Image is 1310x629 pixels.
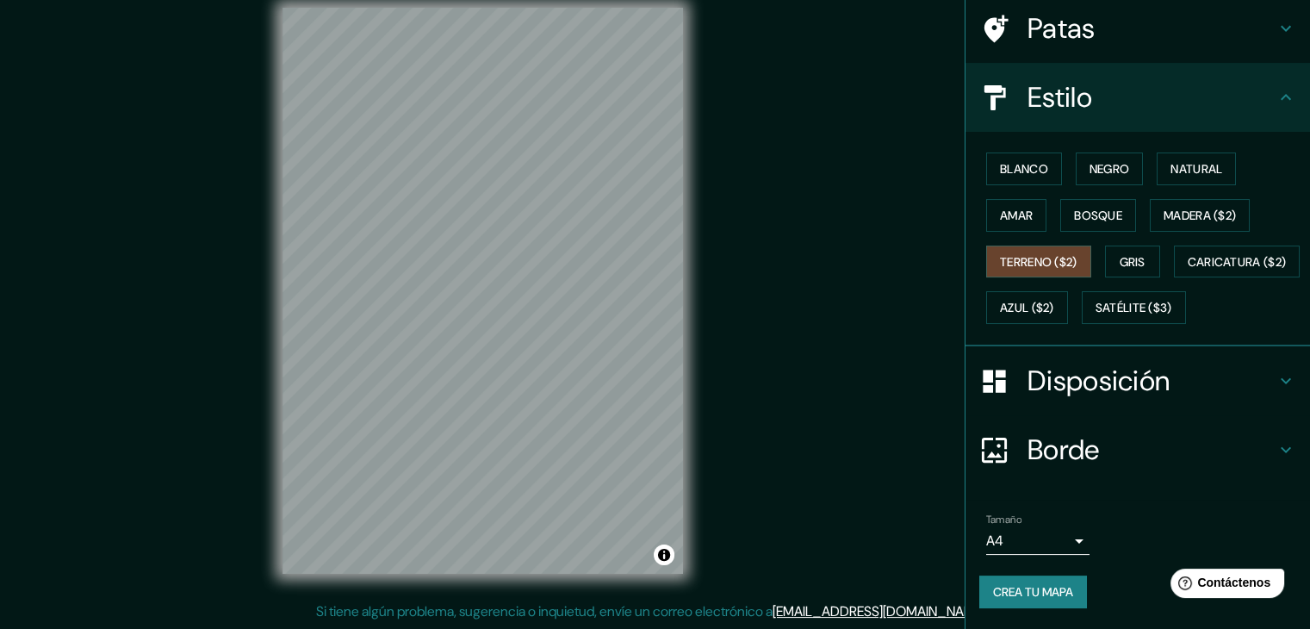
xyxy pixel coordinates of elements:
[1074,208,1122,223] font: Bosque
[1157,153,1236,185] button: Natural
[965,346,1310,415] div: Disposición
[1000,208,1033,223] font: Amar
[1157,562,1291,610] iframe: Lanzador de widgets de ayuda
[1120,254,1145,270] font: Gris
[1170,161,1222,177] font: Natural
[1028,79,1092,115] font: Estilo
[316,602,773,620] font: Si tiene algún problema, sugerencia o inquietud, envíe un correo electrónico a
[1096,301,1172,316] font: Satélite ($3)
[1164,208,1236,223] font: Madera ($2)
[1028,10,1096,47] font: Patas
[1150,199,1250,232] button: Madera ($2)
[986,532,1003,550] font: A4
[1028,432,1100,468] font: Borde
[986,153,1062,185] button: Blanco
[1076,153,1144,185] button: Negro
[1000,301,1054,316] font: Azul ($2)
[1090,161,1130,177] font: Negro
[993,584,1073,600] font: Crea tu mapa
[965,63,1310,132] div: Estilo
[979,576,1087,608] button: Crea tu mapa
[965,415,1310,484] div: Borde
[1028,363,1170,399] font: Disposición
[282,8,683,574] canvas: Mapa
[1000,161,1048,177] font: Blanco
[1188,254,1287,270] font: Caricatura ($2)
[986,246,1091,278] button: Terreno ($2)
[986,513,1021,526] font: Tamaño
[1174,246,1301,278] button: Caricatura ($2)
[773,602,985,620] a: [EMAIL_ADDRESS][DOMAIN_NAME]
[1105,246,1160,278] button: Gris
[1060,199,1136,232] button: Bosque
[1000,254,1077,270] font: Terreno ($2)
[654,545,674,565] button: Activar o desactivar atribución
[986,199,1046,232] button: Amar
[986,527,1090,555] div: A4
[1082,291,1186,324] button: Satélite ($3)
[986,291,1068,324] button: Azul ($2)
